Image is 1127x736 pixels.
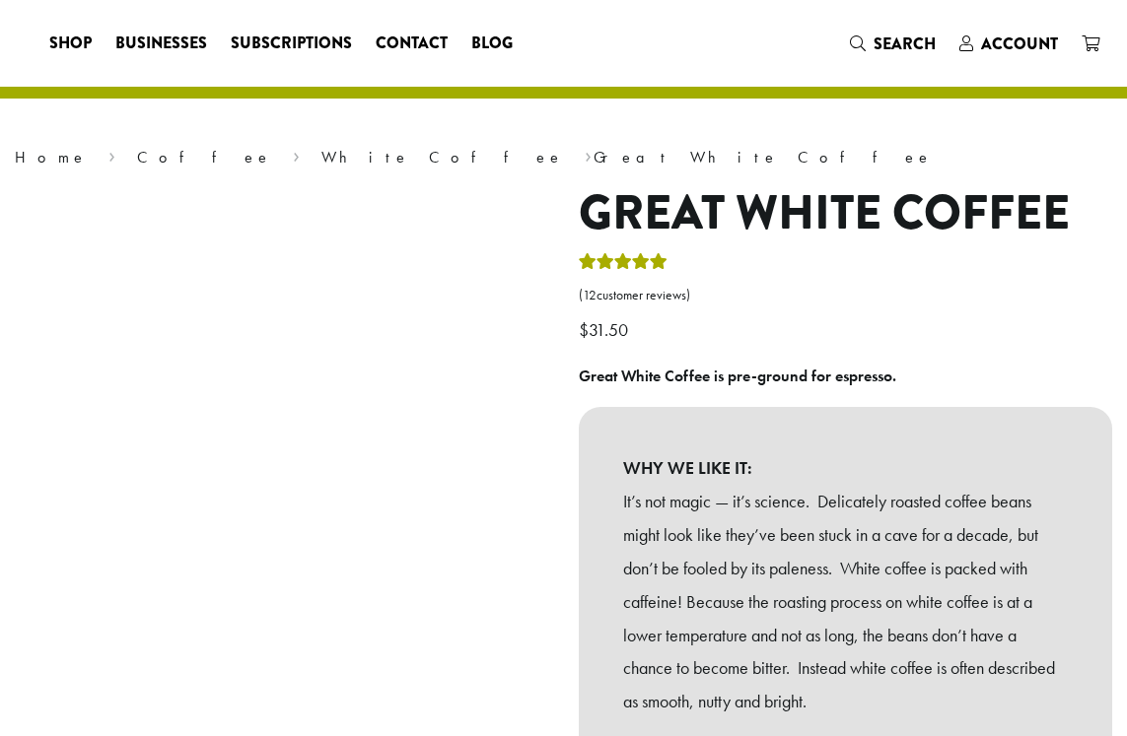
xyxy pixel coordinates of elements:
a: Businesses [104,28,219,59]
a: Shop [37,28,104,59]
bdi: 31.50 [579,318,633,341]
a: Home [15,147,88,167]
span: › [108,139,115,169]
span: Contact [376,32,448,56]
a: (12customer reviews) [579,286,1113,305]
a: Coffee [137,147,272,167]
a: Search [838,28,948,60]
h1: Great White Coffee [579,185,1113,242]
span: › [585,139,592,169]
span: › [293,139,300,169]
a: Blog [459,28,525,59]
span: Blog [471,32,513,56]
span: Shop [49,32,92,56]
p: It’s not magic — it’s science. Delicately roasted coffee beans might look like they’ve been stuck... [623,485,1069,718]
span: Subscriptions [231,32,352,56]
b: Great White Coffee is pre-ground for espresso. [579,366,896,386]
a: Subscriptions [219,28,364,59]
span: 12 [583,287,597,303]
a: Account [948,28,1070,60]
span: $ [579,318,589,341]
span: Businesses [115,32,207,56]
a: Contact [364,28,459,59]
span: Account [981,33,1058,55]
div: Rated 5.00 out of 5 [579,250,668,280]
b: WHY WE LIKE IT: [623,451,1069,485]
a: White Coffee [321,147,564,167]
nav: Breadcrumb [15,146,1112,169]
span: Search [874,33,936,55]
